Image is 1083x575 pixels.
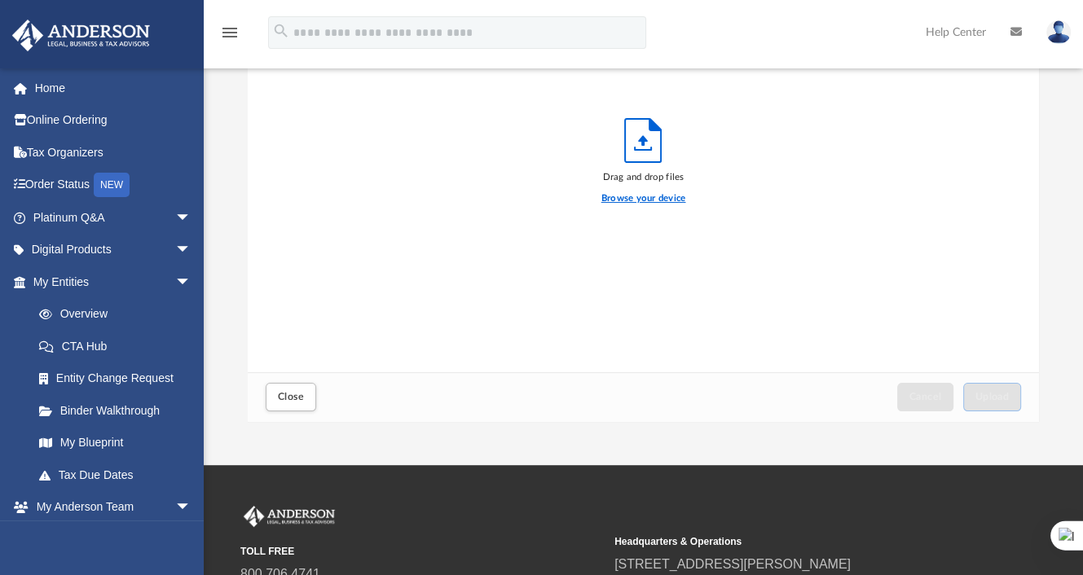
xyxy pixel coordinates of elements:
a: Online Ordering [11,104,216,137]
button: Close [266,383,316,411]
i: menu [220,23,240,42]
img: Anderson Advisors Platinum Portal [7,20,155,51]
button: Upload [963,383,1022,411]
a: CTA Hub [23,330,216,362]
span: Cancel [909,392,942,402]
a: [STREET_ADDRESS][PERSON_NAME] [614,557,851,571]
label: Browse your device [601,191,686,206]
a: Home [11,72,216,104]
a: Binder Walkthrough [23,394,216,427]
button: Cancel [897,383,954,411]
small: Headquarters & Operations [614,534,977,549]
span: arrow_drop_down [175,201,208,235]
div: NEW [94,173,130,197]
small: TOLL FREE [240,544,603,559]
a: Tax Organizers [11,136,216,169]
a: menu [220,31,240,42]
a: My Blueprint [23,427,208,459]
span: arrow_drop_down [175,491,208,525]
a: Digital Productsarrow_drop_down [11,234,216,266]
span: arrow_drop_down [175,266,208,299]
a: My Anderson Teamarrow_drop_down [11,491,208,524]
img: Anderson Advisors Platinum Portal [240,506,338,527]
span: arrow_drop_down [175,234,208,267]
span: Close [278,392,304,402]
a: Tax Due Dates [23,459,216,491]
span: Upload [975,392,1010,402]
a: Entity Change Request [23,362,216,395]
div: Drag and drop files [601,170,686,185]
a: Order StatusNEW [11,169,216,202]
a: Platinum Q&Aarrow_drop_down [11,201,216,234]
a: My Entitiesarrow_drop_down [11,266,216,298]
i: search [272,22,290,40]
a: Overview [23,298,216,331]
img: User Pic [1046,20,1071,44]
